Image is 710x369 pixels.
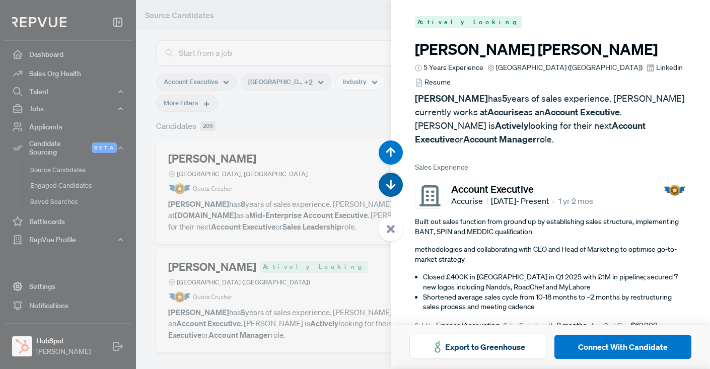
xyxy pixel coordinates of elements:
strong: Accurise [487,106,524,118]
span: [GEOGRAPHIC_DATA] ([GEOGRAPHIC_DATA]) [496,62,643,73]
p: has years of sales experience. [PERSON_NAME] currently works at as an . [PERSON_NAME] is looking ... [415,92,686,146]
span: 2 months [557,320,587,331]
strong: [PERSON_NAME] [415,93,488,104]
strong: 5 [502,93,507,104]
a: Resume [415,77,451,88]
span: $60,000 [631,320,658,331]
button: Connect With Candidate [554,335,691,359]
article: • [552,195,555,207]
strong: Actively [495,120,528,131]
span: 5 Years Experience [423,62,483,73]
span: Sales Experience [415,162,686,173]
a: Linkedin [647,62,683,73]
span: Sales Cycle Length [504,321,554,330]
span: Avg. Deal Size [591,321,628,330]
strong: Account Executive [544,106,620,118]
li: Closed £400K in [GEOGRAPHIC_DATA] in Q1 2025 with £1M in pipeline; secured 7 new logos including ... [423,272,686,292]
span: Sold to [415,321,434,330]
span: Resume [424,77,451,88]
span: Actively Looking [415,16,522,28]
p: methodologies and collaborating with CEO and Head of Marketing to optimise go-to-market strategy [415,245,686,264]
span: 1 yr 2 mos [558,195,593,207]
h5: Account Executive [451,183,593,195]
button: Export to Greenhouse [409,335,546,359]
span: Accurise [451,195,488,207]
li: Shortened average sales cycle from 10-18 months to ~2 months by restructuring sales process and m... [423,292,686,312]
p: Built out sales function from ground up by establishing sales structure, implementing BANT, SPIN ... [415,217,686,237]
h3: [PERSON_NAME] [PERSON_NAME] [415,40,686,58]
span: Finance/Accounting [436,320,500,331]
span: [DATE] - Present [491,195,549,207]
strong: Account Manager [463,133,536,145]
img: Quota Badge [663,185,686,196]
span: Linkedin [656,62,683,73]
